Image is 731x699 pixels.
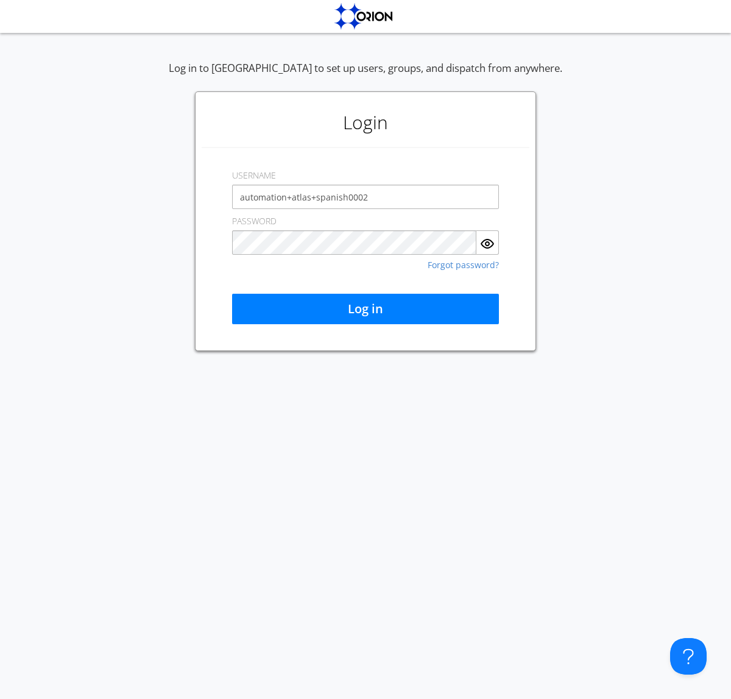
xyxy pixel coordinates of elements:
[232,294,499,324] button: Log in
[202,98,529,147] h1: Login
[670,638,707,675] iframe: Toggle Customer Support
[232,215,277,227] label: PASSWORD
[232,169,276,182] label: USERNAME
[476,230,499,255] button: Show Password
[169,61,562,91] div: Log in to [GEOGRAPHIC_DATA] to set up users, groups, and dispatch from anywhere.
[428,261,499,269] a: Forgot password?
[232,230,476,255] input: Password
[480,236,495,251] img: eye.svg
